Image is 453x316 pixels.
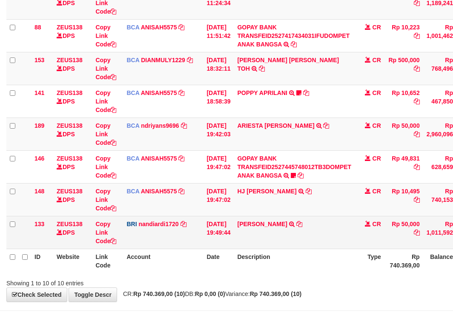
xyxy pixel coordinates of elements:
[237,57,339,72] a: [PERSON_NAME] [PERSON_NAME] TOH
[95,188,116,212] a: Copy Link Code
[373,57,381,63] span: CR
[373,155,381,162] span: CR
[187,57,193,63] a: Copy DIANMULY1229 to clipboard
[237,24,350,48] a: GOPAY BANK TRANSFEID2527417434031IFUDOMPET ANAK BANGSA
[53,249,92,273] th: Website
[203,150,234,183] td: [DATE] 19:47:02
[141,122,179,129] a: ndriyans9696
[53,52,92,85] td: DPS
[373,89,381,96] span: CR
[57,57,83,63] a: ZEUS138
[119,290,301,297] span: CR: DB: Variance:
[57,188,83,195] a: ZEUS138
[53,118,92,150] td: DPS
[69,287,117,302] a: Toggle Descr
[373,24,381,31] span: CR
[126,122,139,129] span: BCA
[6,276,182,287] div: Showing 1 to 10 of 10 entries
[57,89,83,96] a: ZEUS138
[414,32,420,39] a: Copy Rp 10,223 to clipboard
[203,249,234,273] th: Date
[95,89,116,113] a: Copy Link Code
[34,188,44,195] span: 148
[384,19,423,52] td: Rp 10,223
[323,122,329,129] a: Copy ARIESTA HERU PRAKO to clipboard
[373,122,381,129] span: CR
[384,118,423,150] td: Rp 50,000
[95,221,116,244] a: Copy Link Code
[53,19,92,52] td: DPS
[126,188,139,195] span: BCA
[373,221,381,227] span: CR
[414,196,420,203] a: Copy Rp 10,495 to clipboard
[291,41,297,48] a: Copy GOPAY BANK TRANSFEID2527417434031IFUDOMPET ANAK BANGSA to clipboard
[34,89,44,96] span: 141
[126,155,139,162] span: BCA
[133,290,185,297] strong: Rp 740.369,00 (10)
[123,249,203,273] th: Account
[141,89,177,96] a: ANISAH5575
[384,249,423,273] th: Rp 740.369,00
[237,89,287,96] a: POPPY APRILANI
[355,249,384,273] th: Type
[34,122,44,129] span: 189
[234,249,355,273] th: Description
[203,85,234,118] td: [DATE] 18:58:39
[53,150,92,183] td: DPS
[34,155,44,162] span: 146
[178,155,184,162] a: Copy ANISAH5575 to clipboard
[296,221,302,227] a: Copy DANA UMAR to clipboard
[384,216,423,249] td: Rp 50,000
[414,164,420,170] a: Copy Rp 49,831 to clipboard
[126,221,137,227] span: BRI
[57,155,83,162] a: ZEUS138
[303,89,309,96] a: Copy POPPY APRILANI to clipboard
[237,122,314,129] a: ARIESTA [PERSON_NAME]
[53,85,92,118] td: DPS
[384,85,423,118] td: Rp 10,652
[126,24,139,31] span: BCA
[237,188,296,195] a: HJ [PERSON_NAME]
[259,65,265,72] a: Copy CARINA OCTAVIA TOH to clipboard
[95,155,116,179] a: Copy Link Code
[181,221,186,227] a: Copy nandiardi1720 to clipboard
[414,131,420,138] a: Copy Rp 50,000 to clipboard
[203,19,234,52] td: [DATE] 11:51:42
[203,52,234,85] td: [DATE] 18:32:11
[373,188,381,195] span: CR
[384,52,423,85] td: Rp 500,000
[414,98,420,105] a: Copy Rp 10,652 to clipboard
[31,249,53,273] th: ID
[126,89,139,96] span: BCA
[414,229,420,236] a: Copy Rp 50,000 to clipboard
[195,290,225,297] strong: Rp 0,00 (0)
[34,24,41,31] span: 88
[34,221,44,227] span: 133
[250,290,301,297] strong: Rp 740.369,00 (10)
[203,118,234,150] td: [DATE] 19:42:03
[141,24,177,31] a: ANISAH5575
[414,65,420,72] a: Copy Rp 500,000 to clipboard
[57,221,83,227] a: ZEUS138
[95,57,116,80] a: Copy Link Code
[95,24,116,48] a: Copy Link Code
[384,183,423,216] td: Rp 10,495
[53,183,92,216] td: DPS
[141,57,185,63] a: DIANMULY1229
[306,188,312,195] a: Copy HJ YUMI MUTIAH to clipboard
[178,89,184,96] a: Copy ANISAH5575 to clipboard
[141,188,177,195] a: ANISAH5575
[203,216,234,249] td: [DATE] 19:49:44
[237,155,351,179] a: GOPAY BANK TRANSFEID2527445748012TB3DOMPET ANAK BANGSA
[92,249,123,273] th: Link Code
[53,216,92,249] td: DPS
[126,57,139,63] span: BCA
[141,155,177,162] a: ANISAH5575
[298,172,304,179] a: Copy GOPAY BANK TRANSFEID2527445748012TB3DOMPET ANAK BANGSA to clipboard
[34,57,44,63] span: 153
[95,122,116,146] a: Copy Link Code
[384,150,423,183] td: Rp 49,831
[6,287,67,302] a: Check Selected
[178,188,184,195] a: Copy ANISAH5575 to clipboard
[178,24,184,31] a: Copy ANISAH5575 to clipboard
